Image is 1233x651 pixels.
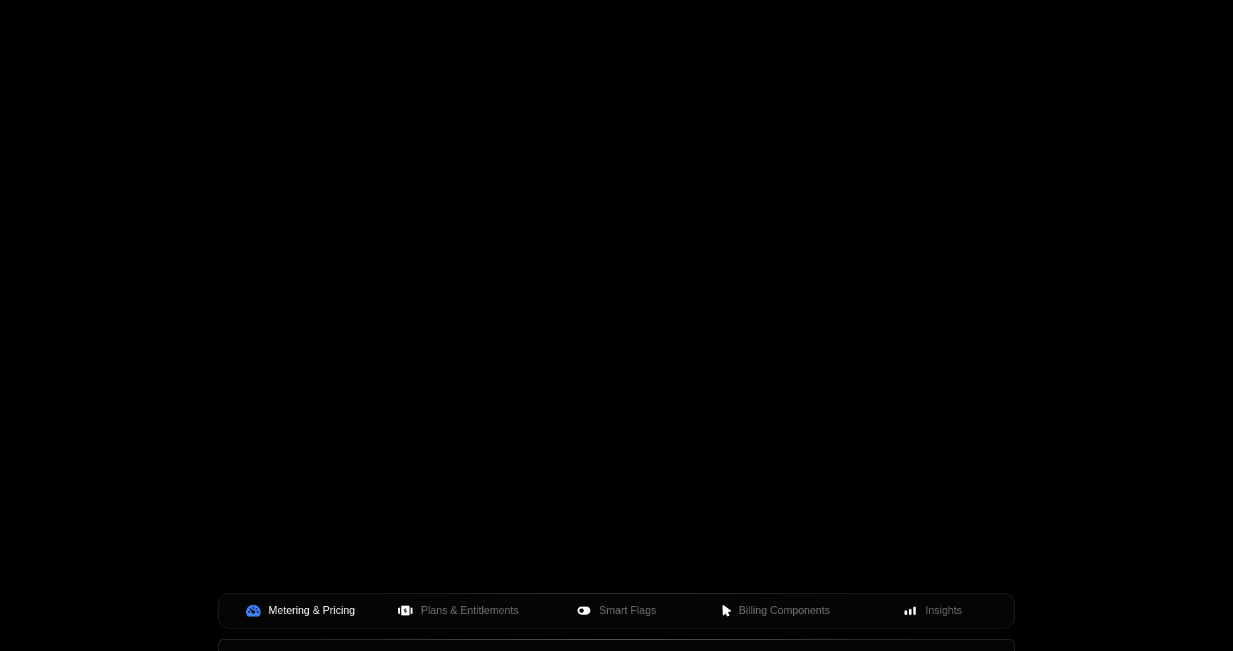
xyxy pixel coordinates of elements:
[739,603,830,619] span: Billing Components
[421,603,519,619] span: Plans & Entitlements
[695,596,853,625] button: Billing Components
[599,603,656,619] span: Smart Flags
[853,596,1011,625] button: Insights
[380,596,538,625] button: Plans & Entitlements
[269,603,355,619] span: Metering & Pricing
[222,596,380,625] button: Metering & Pricing
[538,596,696,625] button: Smart Flags
[925,603,962,619] span: Insights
